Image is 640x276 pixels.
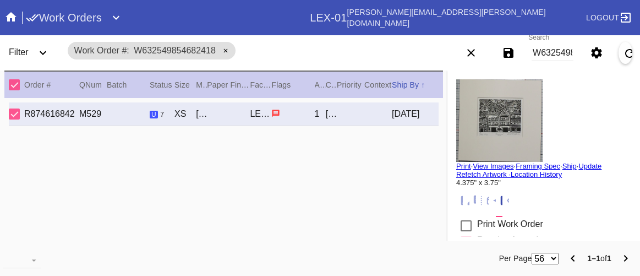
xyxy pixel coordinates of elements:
[107,78,150,91] div: Batch
[174,109,196,119] div: XS
[26,7,310,29] div: Work OrdersExpand
[3,252,41,268] md-select: download-file: Download...
[9,76,25,94] md-checkbox: Select All
[421,80,425,89] span: ↑
[9,107,25,121] md-checkbox: Select Work Order
[315,109,326,119] div: 1
[583,8,631,28] a: Logout
[9,102,439,126] div: Select Work OrderR874616842M529Unstarted 7 workflow steps remainingXS[PERSON_NAME] Slim / [PERSON...
[24,78,79,91] div: Order #
[460,42,482,64] button: Clear filters
[586,42,608,64] button: Settings
[160,111,164,118] span: 7 workflow steps remaining
[196,78,207,91] div: Moulding / Mat
[477,219,543,229] span: Print Work Order
[587,252,611,265] div: of
[473,194,485,208] ng-md-icon: Notes
[105,7,127,29] button: Expand
[456,178,631,187] div: 4.375" x 3.75"
[511,170,562,178] a: Location History
[461,219,543,230] md-checkbox: Print Work Order
[477,235,541,244] span: Receive Artwork
[392,80,419,89] span: Ship By
[456,162,471,170] a: Print
[160,111,164,118] span: 7
[461,235,564,262] md-checkbox: Receive Artwork 9 days ago C47517490396 (art) RA01 - RECEIVED_ART
[464,52,478,61] ng-md-icon: Clear filters
[486,194,498,208] ng-md-icon: Package Note
[174,80,190,89] span: Size
[4,37,62,68] div: FilterExpand
[26,9,102,26] h1: Work Orders
[587,254,600,263] b: 1–1
[473,162,513,170] a: View Images
[32,42,54,64] button: Expand
[466,194,478,208] ng-md-icon: Work Order Fields
[337,78,364,91] div: Priority
[174,78,196,91] div: Size
[392,78,439,91] div: Ship By ↑
[364,78,392,91] div: Context
[347,8,546,28] a: [PERSON_NAME][EMAIL_ADDRESS][PERSON_NAME][DOMAIN_NAME]
[326,109,337,119] div: [PERSON_NAME]
[337,80,362,89] span: Priority
[479,194,491,208] ng-md-icon: Measurements
[456,170,511,178] a: Refetch Artwork ·
[562,162,577,170] a: Ship
[493,194,505,208] ng-md-icon: Add Ons
[271,109,280,118] span: Has instructions from customer. Has instructions from business.
[250,78,271,91] div: Facility
[326,78,337,91] div: Customer
[615,247,637,269] button: Next Page
[310,12,347,24] div: LEX-01
[562,247,584,269] button: Previous Page
[150,111,158,118] span: Unstarted
[79,109,107,119] div: M529
[392,109,439,119] div: [DATE]
[506,194,518,208] ng-md-icon: JSON Files
[607,254,611,263] b: 1
[196,109,207,119] div: [PERSON_NAME] Slim / [PERSON_NAME]
[134,46,216,55] span: W632549854682418
[24,109,79,119] div: R874616842
[151,111,156,118] span: u
[619,42,632,64] button: Refresh
[586,13,619,22] span: Logout
[74,46,129,55] span: Work Order #
[315,78,326,91] div: Attempt
[499,194,511,208] ng-md-icon: Workflow
[499,252,532,265] label: Per Page
[456,162,631,187] div: · · · ·
[79,78,107,91] div: QNum
[516,162,560,170] a: Framing Spec
[578,162,601,170] a: Update
[271,78,314,91] div: Flags
[456,79,543,162] img: c_inside,w_600,h_600.auto
[250,109,271,119] div: LEX-01
[207,78,250,91] div: Paper Finish
[460,194,472,208] ng-md-icon: Order Info
[9,47,29,57] span: Filter
[497,42,519,64] button: Save filters
[150,78,174,91] div: Status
